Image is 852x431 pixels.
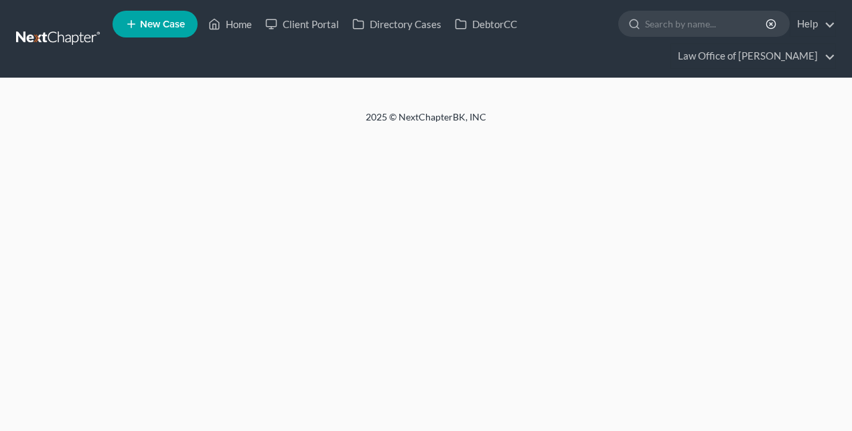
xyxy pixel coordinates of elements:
[346,12,448,36] a: Directory Cases
[790,12,835,36] a: Help
[140,19,185,29] span: New Case
[448,12,524,36] a: DebtorCC
[202,12,259,36] a: Home
[645,11,768,36] input: Search by name...
[671,44,835,68] a: Law Office of [PERSON_NAME]
[259,12,346,36] a: Client Portal
[44,110,808,135] div: 2025 © NextChapterBK, INC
